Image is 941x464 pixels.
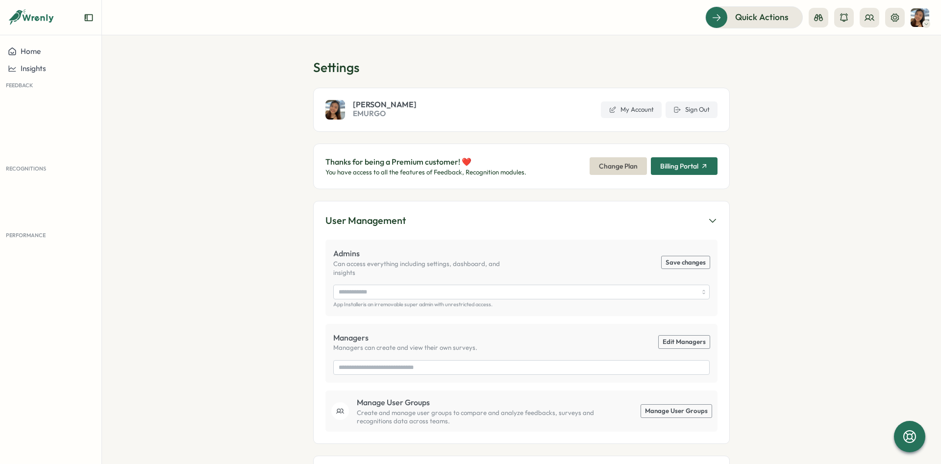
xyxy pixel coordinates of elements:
button: Save changes [662,256,710,269]
span: Change Plan [599,158,638,174]
button: Expand sidebar [84,13,94,23]
p: Managers can create and view their own surveys. [333,343,477,352]
img: Tracy [325,100,345,120]
span: Home [21,47,41,56]
h1: Settings [313,59,730,76]
span: Insights [21,64,46,73]
p: Can access everything including settings, dashboard, and insights [333,260,521,277]
button: Billing Portal [651,157,718,175]
p: Create and manage user groups to compare and analyze feedbacks, surveys and recognitions data acr... [357,409,608,426]
p: Managers [333,332,477,344]
span: EMURGO [353,108,417,119]
button: Sign Out [666,101,718,118]
p: You have access to all the features of Feedback, Recognition modules. [325,168,526,177]
button: User Management [325,213,718,228]
span: Sign Out [685,105,710,114]
p: App Installer is an irremovable super admin with unrestricted access. [333,301,710,308]
img: Tracy [911,8,929,27]
a: My Account [601,101,662,118]
a: Edit Managers [659,336,710,348]
p: Admins [333,247,521,260]
p: Manage User Groups [357,396,608,409]
span: Quick Actions [735,11,789,24]
div: User Management [325,213,406,228]
span: Billing Portal [660,163,698,170]
button: Change Plan [590,157,647,175]
span: [PERSON_NAME] [353,100,417,108]
a: Manage User Groups [641,405,712,417]
button: Quick Actions [705,6,803,28]
p: Thanks for being a Premium customer! ❤️ [325,156,526,168]
span: My Account [620,105,654,114]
